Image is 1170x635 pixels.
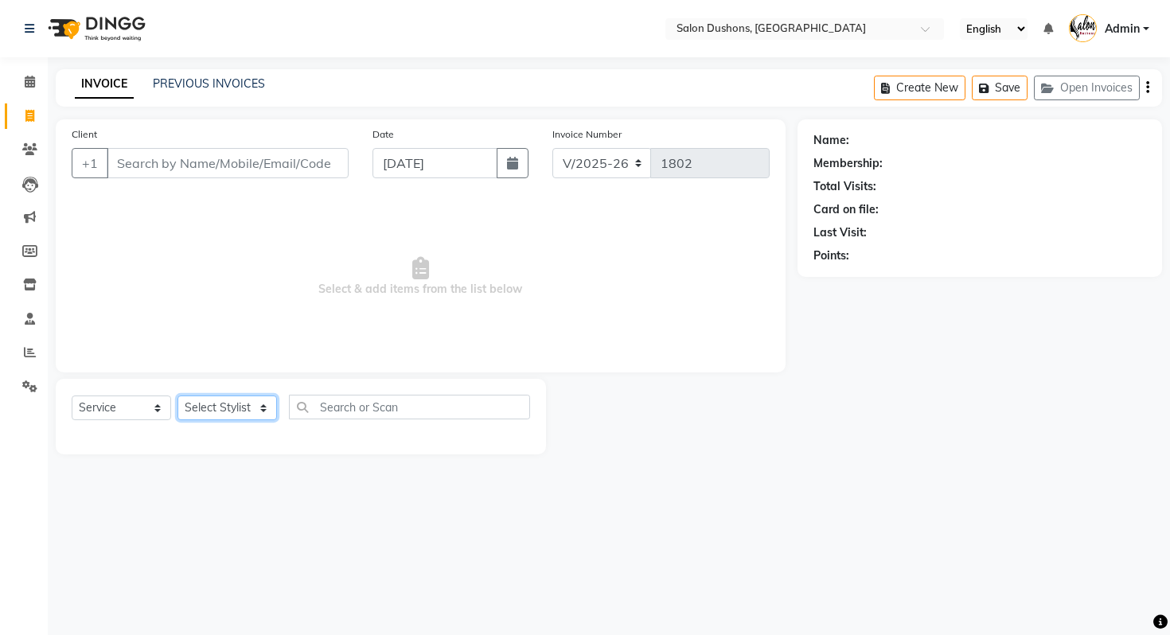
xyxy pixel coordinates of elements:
button: +1 [72,148,108,178]
div: Points: [813,247,849,264]
img: logo [41,6,150,51]
img: Admin [1069,14,1097,42]
label: Invoice Number [552,127,622,142]
label: Client [72,127,97,142]
button: Open Invoices [1034,76,1140,100]
input: Search by Name/Mobile/Email/Code [107,148,349,178]
label: Date [372,127,394,142]
button: Create New [874,76,965,100]
div: Card on file: [813,201,879,218]
div: Last Visit: [813,224,867,241]
a: PREVIOUS INVOICES [153,76,265,91]
div: Name: [813,132,849,149]
input: Search or Scan [289,395,530,419]
div: Total Visits: [813,178,876,195]
a: INVOICE [75,70,134,99]
span: Admin [1105,21,1140,37]
button: Save [972,76,1028,100]
div: Membership: [813,155,883,172]
span: Select & add items from the list below [72,197,770,356]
